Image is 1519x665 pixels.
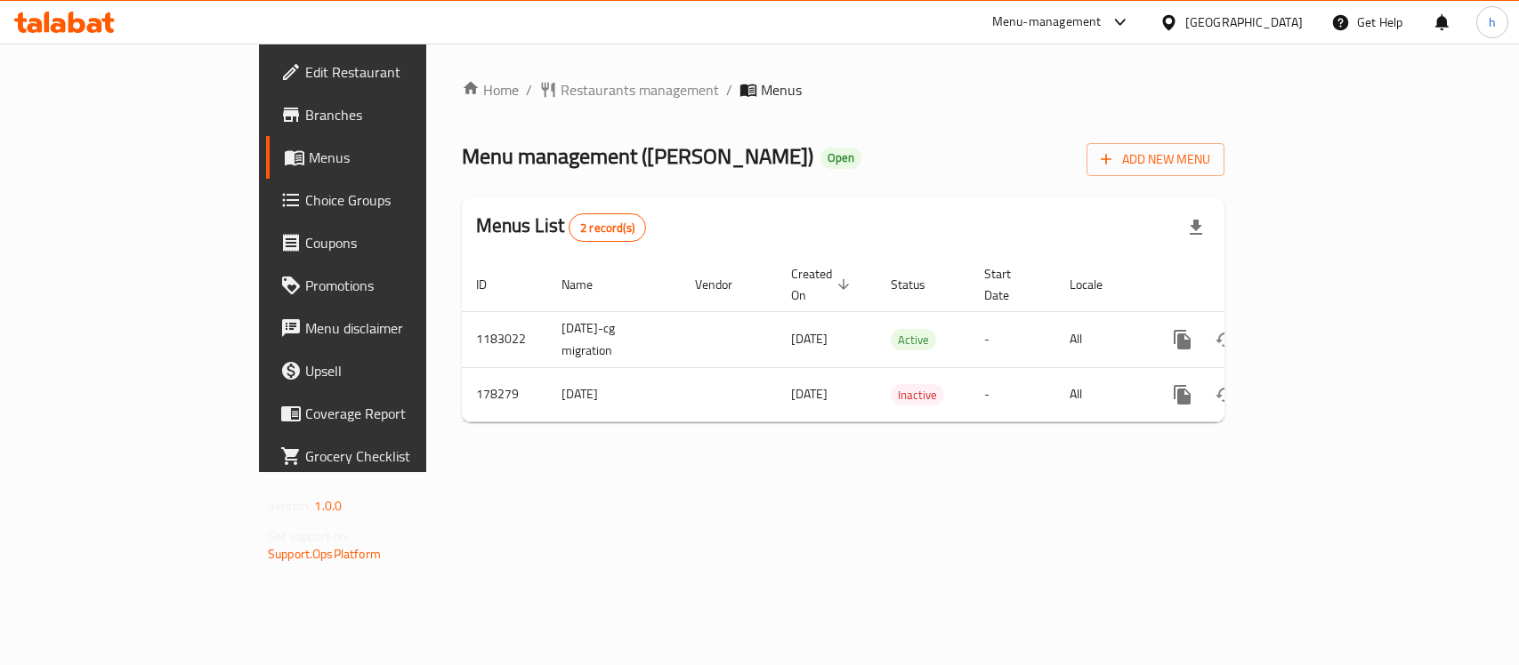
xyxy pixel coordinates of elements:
[266,179,513,221] a: Choice Groups
[891,329,936,350] div: Active
[1070,274,1126,295] span: Locale
[462,79,1224,100] nav: breadcrumb
[561,79,719,100] span: Restaurants management
[1489,12,1496,32] span: h
[1087,143,1224,176] button: Add New Menu
[891,385,944,405] span: Inactive
[266,136,513,179] a: Menus
[891,384,944,405] div: Inactive
[314,494,342,517] span: 1.0.0
[1185,12,1303,32] div: [GEOGRAPHIC_DATA]
[305,317,498,339] span: Menu disclaimer
[1161,318,1204,361] button: more
[547,367,681,421] td: [DATE]
[1055,367,1147,421] td: All
[547,311,681,367] td: [DATE]-cg migration
[266,392,513,435] a: Coverage Report
[1161,373,1204,416] button: more
[562,274,616,295] span: Name
[1204,318,1247,361] button: Change Status
[891,330,936,350] span: Active
[1055,311,1147,367] td: All
[820,150,861,165] span: Open
[970,311,1055,367] td: -
[305,445,498,467] span: Grocery Checklist
[992,12,1102,33] div: Menu-management
[305,275,498,296] span: Promotions
[268,542,381,565] a: Support.OpsPlatform
[305,360,498,381] span: Upsell
[761,79,802,100] span: Menus
[266,264,513,307] a: Promotions
[266,221,513,264] a: Coupons
[820,148,861,169] div: Open
[539,79,719,100] a: Restaurants management
[266,307,513,349] a: Menu disclaimer
[309,147,498,168] span: Menus
[984,263,1034,306] span: Start Date
[305,61,498,83] span: Edit Restaurant
[891,274,949,295] span: Status
[970,367,1055,421] td: -
[266,349,513,392] a: Upsell
[305,104,498,125] span: Branches
[268,494,311,517] span: Version:
[305,189,498,211] span: Choice Groups
[791,263,855,306] span: Created On
[570,220,645,236] span: 2 record(s)
[726,79,732,100] li: /
[305,403,498,424] span: Coverage Report
[791,382,828,405] span: [DATE]
[1101,148,1210,171] span: Add New Menu
[791,327,828,350] span: [DATE]
[526,79,532,100] li: /
[266,93,513,136] a: Branches
[1147,258,1346,312] th: Actions
[1175,206,1217,249] div: Export file
[266,435,513,477] a: Grocery Checklist
[476,212,646,242] h2: Menus List
[476,274,510,295] span: ID
[266,51,513,93] a: Edit Restaurant
[462,136,813,176] span: Menu management ( [PERSON_NAME] )
[462,258,1346,422] table: enhanced table
[268,525,350,548] span: Get support on:
[695,274,755,295] span: Vendor
[1204,373,1247,416] button: Change Status
[305,232,498,253] span: Coupons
